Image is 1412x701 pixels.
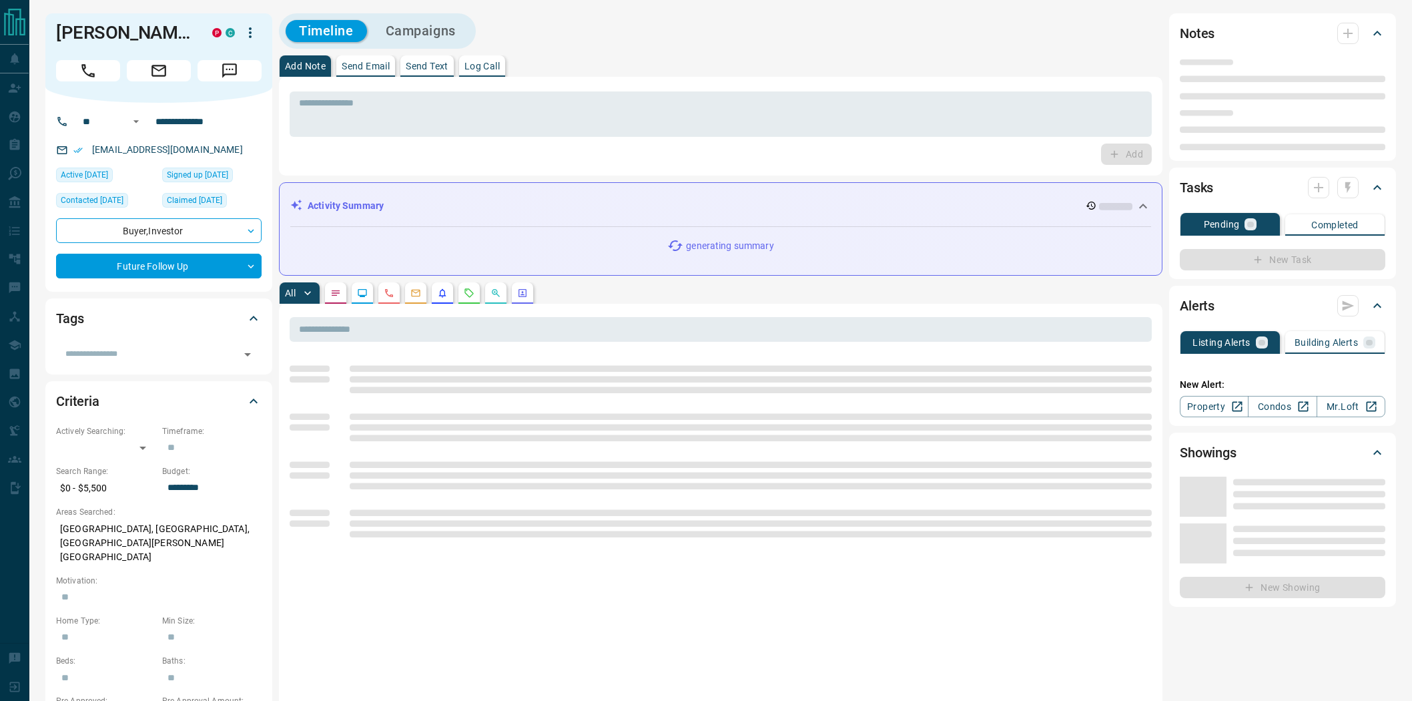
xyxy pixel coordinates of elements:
svg: Lead Browsing Activity [357,288,368,298]
p: Building Alerts [1295,338,1358,347]
div: Tasks [1180,172,1385,204]
span: Claimed [DATE] [167,194,222,207]
a: [EMAIL_ADDRESS][DOMAIN_NAME] [92,144,243,155]
span: Message [198,60,262,81]
h2: Showings [1180,442,1237,463]
button: Campaigns [372,20,469,42]
h2: Alerts [1180,295,1214,316]
p: Home Type: [56,615,155,627]
div: Tags [56,302,262,334]
button: Timeline [286,20,367,42]
h2: Tasks [1180,177,1213,198]
svg: Notes [330,288,341,298]
div: Future Follow Up [56,254,262,278]
svg: Listing Alerts [437,288,448,298]
p: Activity Summary [308,199,384,213]
div: Showings [1180,437,1385,469]
button: Open [128,113,144,130]
div: condos.ca [226,28,235,37]
p: Search Range: [56,465,155,477]
div: Notes [1180,17,1385,49]
p: Add Note [285,61,326,71]
p: $0 - $5,500 [56,477,155,499]
svg: Emails [410,288,421,298]
p: Log Call [464,61,500,71]
h2: Tags [56,308,83,329]
div: Mon Dec 02 2024 [56,193,155,212]
p: generating summary [686,239,773,253]
p: Motivation: [56,575,262,587]
p: [GEOGRAPHIC_DATA], [GEOGRAPHIC_DATA], [GEOGRAPHIC_DATA][PERSON_NAME][GEOGRAPHIC_DATA] [56,518,262,568]
p: All [285,288,296,298]
svg: Email Verified [73,146,83,155]
h2: Criteria [56,391,99,412]
p: Min Size: [162,615,262,627]
svg: Opportunities [490,288,501,298]
button: Open [238,345,257,364]
span: Contacted [DATE] [61,194,123,207]
p: Budget: [162,465,262,477]
svg: Agent Actions [517,288,528,298]
span: Active [DATE] [61,168,108,182]
p: Listing Alerts [1192,338,1251,347]
h2: Notes [1180,23,1214,44]
p: Timeframe: [162,425,262,437]
p: Send Email [342,61,390,71]
p: New Alert: [1180,378,1385,392]
div: Tue Apr 25 2017 [162,168,262,186]
div: Fri Aug 08 2025 [56,168,155,186]
p: Completed [1311,220,1359,230]
h1: [PERSON_NAME] [56,22,192,43]
span: Signed up [DATE] [167,168,228,182]
a: Condos [1248,396,1317,417]
p: Baths: [162,655,262,667]
span: Email [127,60,191,81]
div: Alerts [1180,290,1385,322]
svg: Requests [464,288,474,298]
div: Tue Dec 19 2023 [162,193,262,212]
div: Buyer , Investor [56,218,262,243]
div: property.ca [212,28,222,37]
p: Actively Searching: [56,425,155,437]
svg: Calls [384,288,394,298]
div: Criteria [56,385,262,417]
div: Activity Summary [290,194,1151,218]
p: Areas Searched: [56,506,262,518]
p: Beds: [56,655,155,667]
a: Property [1180,396,1249,417]
a: Mr.Loft [1317,396,1385,417]
span: Call [56,60,120,81]
p: Send Text [406,61,448,71]
p: Pending [1204,220,1240,229]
